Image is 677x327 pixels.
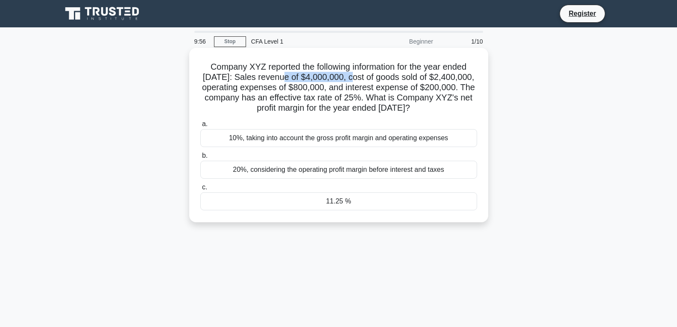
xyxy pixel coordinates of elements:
div: Beginner [363,33,438,50]
a: Register [563,8,601,19]
div: 9:56 [189,33,214,50]
div: 11.25 % [200,192,477,210]
div: CFA Level 1 [246,33,363,50]
div: 1/10 [438,33,488,50]
div: 10%, taking into account the gross profit margin and operating expenses [200,129,477,147]
span: b. [202,152,208,159]
h5: Company XYZ reported the following information for the year ended [DATE]: Sales revenue of $4,000... [199,62,478,114]
span: a. [202,120,208,127]
div: 20%, considering the operating profit margin before interest and taxes [200,161,477,179]
a: Stop [214,36,246,47]
span: c. [202,183,207,191]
